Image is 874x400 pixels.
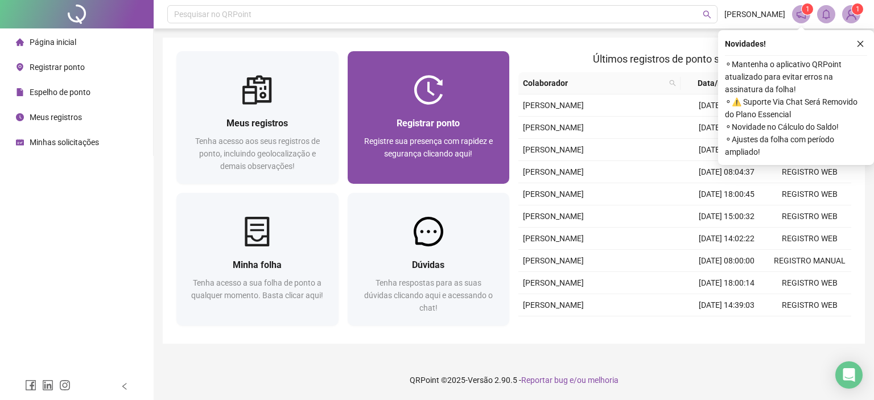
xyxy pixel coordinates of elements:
span: instagram [59,380,71,391]
td: [DATE] 18:01:48 [685,94,768,117]
span: Registrar ponto [30,63,85,72]
span: [PERSON_NAME] [523,234,584,243]
span: Tenha acesso aos seus registros de ponto, incluindo geolocalização e demais observações! [195,137,320,171]
td: REGISTRO WEB [768,316,851,339]
a: DúvidasTenha respostas para as suas dúvidas clicando aqui e acessando o chat! [348,193,510,325]
span: clock-circle [16,113,24,121]
span: Registrar ponto [397,118,460,129]
span: ⚬ Mantenha o aplicativo QRPoint atualizado para evitar erros na assinatura da folha! [725,58,867,96]
td: [DATE] 08:00:00 [685,250,768,272]
td: REGISTRO WEB [768,272,851,294]
td: [DATE] 14:39:03 [685,294,768,316]
span: Tenha respostas para as suas dúvidas clicando aqui e acessando o chat! [364,278,493,312]
span: [PERSON_NAME] [523,278,584,287]
span: notification [796,9,806,19]
td: REGISTRO WEB [768,183,851,205]
td: REGISTRO MANUAL [768,250,851,272]
td: REGISTRO WEB [768,161,851,183]
span: Espelho de ponto [30,88,90,97]
div: Open Intercom Messenger [835,361,863,389]
span: Página inicial [30,38,76,47]
td: [DATE] 13:33:12 [685,316,768,339]
td: REGISTRO WEB [768,294,851,316]
td: [DATE] 14:02:22 [685,228,768,250]
span: Reportar bug e/ou melhoria [521,376,619,385]
span: Minhas solicitações [30,138,99,147]
span: [PERSON_NAME] [523,145,584,154]
span: Novidades ! [725,38,766,50]
img: 93473 [843,6,860,23]
footer: QRPoint © 2025 - 2.90.5 - [154,360,874,400]
span: Meus registros [30,113,82,122]
td: [DATE] 13:34:03 [685,139,768,161]
span: environment [16,63,24,71]
a: Registrar pontoRegistre sua presença com rapidez e segurança clicando aqui! [348,51,510,184]
span: [PERSON_NAME] [523,256,584,265]
span: linkedin [42,380,53,391]
td: [DATE] 08:04:37 [685,161,768,183]
span: [PERSON_NAME] [523,167,584,176]
sup: Atualize o seu contato no menu Meus Dados [852,3,863,15]
td: [DATE] 18:00:45 [685,183,768,205]
span: facebook [25,380,36,391]
span: Colaborador [523,77,665,89]
span: bell [821,9,831,19]
span: Minha folha [233,259,282,270]
td: [DATE] 14:35:21 [685,117,768,139]
span: Data/Hora [685,77,748,89]
span: Dúvidas [412,259,444,270]
td: REGISTRO WEB [768,228,851,250]
span: [PERSON_NAME] [523,189,584,199]
span: [PERSON_NAME] [523,101,584,110]
span: [PERSON_NAME] [523,123,584,132]
span: ⚬ Novidade no Cálculo do Saldo! [725,121,867,133]
span: left [121,382,129,390]
span: file [16,88,24,96]
span: search [669,80,676,86]
span: 1 [806,5,810,13]
span: [PERSON_NAME] [523,300,584,310]
span: 1 [856,5,860,13]
span: Versão [468,376,493,385]
span: search [667,75,678,92]
sup: 1 [802,3,813,15]
span: Últimos registros de ponto sincronizados [593,53,777,65]
span: ⚬ ⚠️ Suporte Via Chat Será Removido do Plano Essencial [725,96,867,121]
td: [DATE] 15:00:32 [685,205,768,228]
span: Registre sua presença com rapidez e segurança clicando aqui! [364,137,493,158]
span: ⚬ Ajustes da folha com período ampliado! [725,133,867,158]
td: REGISTRO WEB [768,205,851,228]
span: schedule [16,138,24,146]
span: close [856,40,864,48]
span: home [16,38,24,46]
span: Meus registros [226,118,288,129]
a: Minha folhaTenha acesso a sua folha de ponto a qualquer momento. Basta clicar aqui! [176,193,339,325]
span: [PERSON_NAME] [523,212,584,221]
th: Data/Hora [681,72,761,94]
a: Meus registrosTenha acesso aos seus registros de ponto, incluindo geolocalização e demais observa... [176,51,339,184]
span: [PERSON_NAME] [724,8,785,20]
span: search [703,10,711,19]
span: Tenha acesso a sua folha de ponto a qualquer momento. Basta clicar aqui! [191,278,323,300]
td: [DATE] 18:00:14 [685,272,768,294]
